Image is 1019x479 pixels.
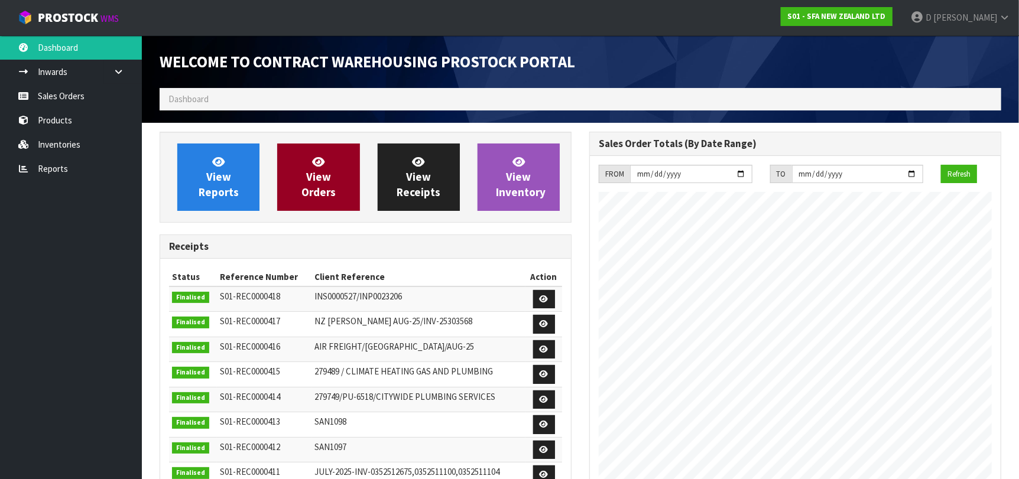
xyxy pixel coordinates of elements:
[220,466,280,477] span: S01-REC0000411
[172,317,209,328] span: Finalised
[933,12,997,23] span: [PERSON_NAME]
[172,367,209,379] span: Finalised
[314,291,402,302] span: INS0000527/INP0023206
[172,417,209,429] span: Finalised
[100,13,119,24] small: WMS
[38,10,98,25] span: ProStock
[941,165,977,184] button: Refresh
[220,341,280,352] span: S01-REC0000416
[220,416,280,427] span: S01-REC0000413
[311,268,526,286] th: Client Reference
[220,291,280,302] span: S01-REC0000418
[378,144,460,211] a: ViewReceipts
[220,391,280,402] span: S01-REC0000414
[599,165,630,184] div: FROM
[172,292,209,304] span: Finalised
[169,268,217,286] th: Status
[172,442,209,454] span: Finalised
[314,341,474,352] span: AIR FREIGHT/[GEOGRAPHIC_DATA]/AUG-25
[168,93,209,105] span: Dashboard
[478,144,560,211] a: ViewInventory
[172,342,209,354] span: Finalised
[397,155,440,199] span: View Receipts
[599,138,992,149] h3: Sales Order Totals (By Date Range)
[277,144,359,211] a: ViewOrders
[160,52,575,71] span: Welcome to Contract Warehousing ProStock Portal
[220,441,280,452] span: S01-REC0000412
[18,10,33,25] img: cube-alt.png
[926,12,932,23] span: D
[314,391,495,402] span: 279749/PU-6518/CITYWIDE PLUMBING SERVICES
[314,315,472,327] span: NZ [PERSON_NAME] AUG-25/INV-25303568
[220,315,280,327] span: S01-REC0000417
[314,416,346,427] span: SAN1098
[199,155,239,199] span: View Reports
[770,165,792,184] div: TO
[217,268,311,286] th: Reference Number
[301,155,336,199] span: View Orders
[314,466,499,477] span: JULY-2025-INV-0352512675,0352511100,0352511104
[787,11,886,21] strong: S01 - SFA NEW ZEALAND LTD
[172,467,209,479] span: Finalised
[169,241,562,252] h3: Receipts
[314,366,493,377] span: 279489 / CLIMATE HEATING GAS AND PLUMBING
[172,392,209,404] span: Finalised
[220,366,280,377] span: S01-REC0000415
[496,155,546,199] span: View Inventory
[314,441,346,452] span: SAN1097
[525,268,562,286] th: Action
[177,144,259,211] a: ViewReports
